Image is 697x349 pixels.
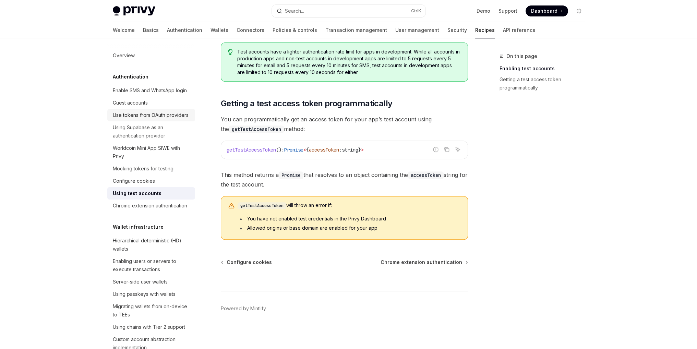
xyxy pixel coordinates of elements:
[107,276,195,288] a: Server-side user wallets
[107,321,195,333] a: Using chains with Tier 2 support
[107,109,195,121] a: Use tokens from OAuth providers
[276,147,284,153] span: ():
[309,147,339,153] span: accessToken
[113,302,191,319] div: Migrating wallets from on-device to TEEs
[381,259,467,266] a: Chrome extension authentication
[477,8,490,14] a: Demo
[107,300,195,321] a: Migrating wallets from on-device to TEEs
[358,147,361,153] span: }
[221,170,468,189] span: This method returns a that resolves to an object containing the string for the test account.
[339,147,342,153] span: :
[442,145,451,154] button: Copy the contents from the code block
[228,49,233,55] svg: Tip
[143,22,159,38] a: Basics
[303,147,306,153] span: <
[381,259,462,266] span: Chrome extension authentication
[453,145,462,154] button: Ask AI
[238,215,461,222] li: You have not enabled test credentials in the Privy Dashboard
[531,8,557,14] span: Dashboard
[211,22,228,38] a: Wallets
[506,52,537,60] span: On this page
[526,5,568,16] a: Dashboard
[221,98,393,109] span: Getting a test access token programmatically
[107,175,195,187] a: Configure cookies
[113,202,187,210] div: Chrome extension authentication
[167,22,202,38] a: Authentication
[113,290,176,298] div: Using passkeys with wallets
[342,147,358,153] span: string
[113,237,191,253] div: Hierarchical deterministic (HD) wallets
[500,74,590,93] a: Getting a test access token programmatically
[113,278,168,286] div: Server-side user wallets
[113,223,164,231] h5: Wallet infrastructure
[411,8,421,14] span: Ctrl K
[113,6,155,16] img: light logo
[361,147,364,153] span: >
[107,142,195,163] a: Worldcoin Mini App SIWE with Privy
[221,305,266,312] a: Powered by Mintlify
[107,234,195,255] a: Hierarchical deterministic (HD) wallets
[475,22,495,38] a: Recipes
[107,49,195,62] a: Overview
[229,125,284,133] code: getTestAccessToken
[113,189,161,197] div: Using test accounts
[574,5,585,16] button: Toggle dark mode
[107,288,195,300] a: Using passkeys with wallets
[221,115,468,134] span: You can programmatically get an access token for your app’s test account using the method:
[431,145,440,154] button: Report incorrect code
[113,73,148,81] h5: Authentication
[107,84,195,97] a: Enable SMS and WhatsApp login
[238,202,461,209] span: will throw an error if:
[408,171,444,179] code: accessToken
[237,48,460,76] span: Test accounts have a lighter authentication rate limit for apps in development. While all account...
[113,144,191,160] div: Worldcoin Mini App SIWE with Privy
[221,259,272,266] a: Configure cookies
[238,202,286,209] code: getTestAccessToken
[113,51,135,60] div: Overview
[279,171,303,179] code: Promise
[107,97,195,109] a: Guest accounts
[113,86,187,95] div: Enable SMS and WhatsApp login
[306,147,309,153] span: {
[107,187,195,200] a: Using test accounts
[107,200,195,212] a: Chrome extension authentication
[107,121,195,142] a: Using Supabase as an authentication provider
[238,225,461,231] li: Allowed origins or base domain are enabled for your app
[284,147,303,153] span: Promise
[325,22,387,38] a: Transaction management
[273,22,317,38] a: Policies & controls
[228,203,235,209] svg: Warning
[113,177,155,185] div: Configure cookies
[113,111,189,119] div: Use tokens from OAuth providers
[285,7,304,15] div: Search...
[503,22,536,38] a: API reference
[237,22,264,38] a: Connectors
[272,5,425,17] button: Open search
[447,22,467,38] a: Security
[113,323,185,331] div: Using chains with Tier 2 support
[498,8,517,14] a: Support
[395,22,439,38] a: User management
[227,259,272,266] span: Configure cookies
[113,257,191,274] div: Enabling users or servers to execute transactions
[500,63,590,74] a: Enabling test accounts
[107,255,195,276] a: Enabling users or servers to execute transactions
[113,22,135,38] a: Welcome
[113,165,173,173] div: Mocking tokens for testing
[113,123,191,140] div: Using Supabase as an authentication provider
[107,163,195,175] a: Mocking tokens for testing
[227,147,276,153] span: getTestAccessToken
[113,99,148,107] div: Guest accounts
